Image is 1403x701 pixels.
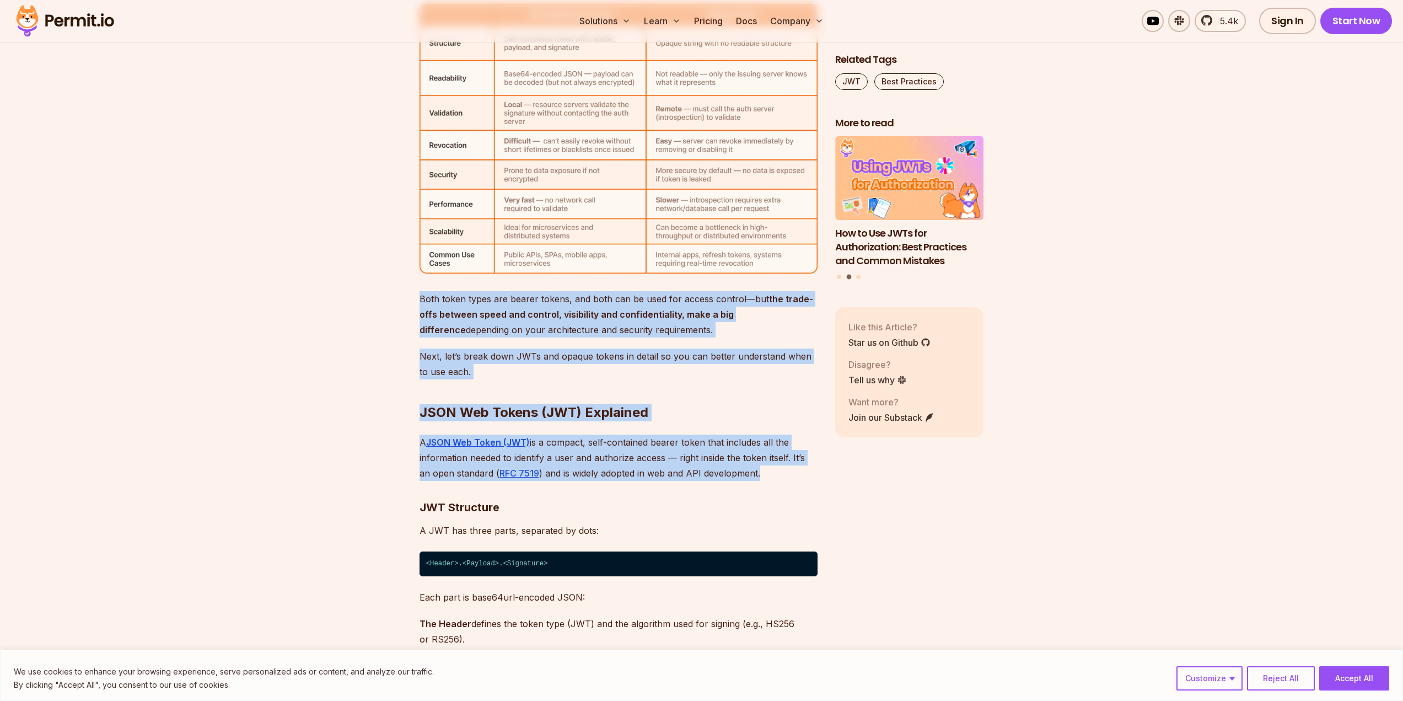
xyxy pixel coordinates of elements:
[1247,666,1315,691] button: Reject All
[420,501,499,514] strong: JWT Structure
[1195,10,1246,32] a: 5.4k
[848,395,934,409] p: Want more?
[848,411,934,424] a: Join our Substack
[835,137,984,281] div: Posts
[835,116,984,130] h2: More to read
[848,336,931,349] a: Star us on Github
[420,523,818,538] p: A JWT has three parts, separated by dots:
[503,560,547,568] span: < >
[430,560,454,568] span: Header
[732,10,761,32] a: Docs
[11,2,119,40] img: Permit logo
[499,468,539,479] a: RFC 7519
[426,437,530,448] a: JSON Web Token (JWT)
[835,227,984,267] h3: How to Use JWTs for Authorization: Best Practices and Common Mistakes
[426,560,459,568] span: < >
[848,358,907,371] p: Disagree?
[420,552,818,577] code: . .
[1319,666,1389,691] button: Accept All
[575,10,635,32] button: Solutions
[420,4,818,273] img: image.png
[1213,14,1238,28] span: 5.4k
[420,293,813,335] strong: the trade-offs between speed and control, visibility and confidentiality, make a big difference
[848,320,931,334] p: Like this Article?
[848,373,907,387] a: Tell us why
[420,590,818,605] p: Each part is base64url-encoded JSON:
[420,291,818,338] p: Both token types are bearer tokens, and both can be used for access control—but depending on your...
[639,10,685,32] button: Learn
[837,275,841,279] button: Go to slide 1
[835,137,984,268] a: How to Use JWTs for Authorization: Best Practices and Common MistakesHow to Use JWTs for Authoriz...
[1259,8,1316,34] a: Sign In
[420,349,818,379] p: Next, let’s break down JWTs and opaque tokens in detail so you can better understand when to use ...
[1176,666,1243,691] button: Customize
[835,137,984,268] li: 2 of 3
[507,560,544,568] span: Signature
[14,678,434,692] p: By clicking "Accept All", you consent to our use of cookies.
[846,275,851,280] button: Go to slide 2
[420,404,648,420] strong: JSON Web Tokens (JWT) Explained
[835,53,984,67] h2: Related Tags
[420,435,818,481] p: A is a compact, self-contained bearer token that includes all the information needed to identify ...
[766,10,828,32] button: Company
[14,665,434,678] p: We use cookies to enhance your browsing experience, serve personalized ads or content, and analyz...
[1320,8,1393,34] a: Start Now
[874,73,944,90] a: Best Practices
[856,275,861,279] button: Go to slide 3
[835,73,868,90] a: JWT
[835,137,984,221] img: How to Use JWTs for Authorization: Best Practices and Common Mistakes
[690,10,727,32] a: Pricing
[420,616,818,647] p: defines the token type (JWT) and the algorithm used for signing (e.g., HS256 or RS256).
[466,560,494,568] span: Payload
[463,560,499,568] span: < >
[420,618,471,629] strong: The Header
